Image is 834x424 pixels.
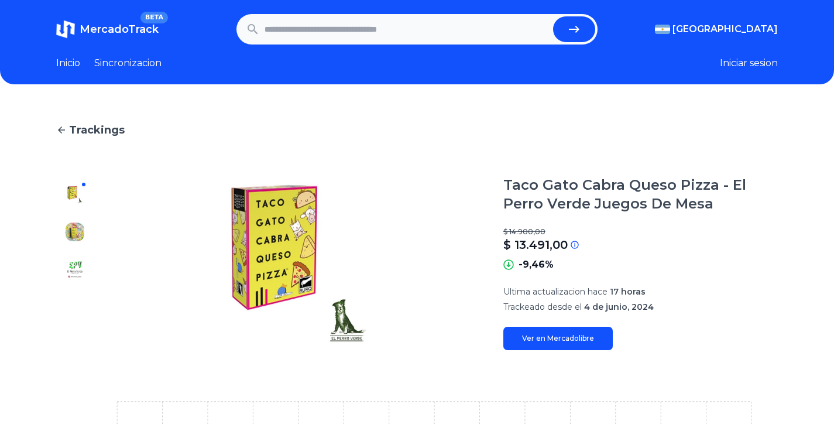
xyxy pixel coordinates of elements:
span: 4 de junio, 2024 [584,302,654,312]
span: [GEOGRAPHIC_DATA] [672,22,778,36]
span: Trackings [69,122,125,138]
span: Trackeado desde el [503,302,582,312]
img: Taco Gato Cabra Queso Pizza - El Perro Verde Juegos De Mesa [66,260,84,279]
img: Taco Gato Cabra Queso Pizza - El Perro Verde Juegos De Mesa [117,176,480,350]
p: -9,46% [519,258,554,272]
span: MercadoTrack [80,23,159,36]
a: Trackings [56,122,778,138]
a: MercadoTrackBETA [56,20,159,39]
img: Argentina [655,25,670,34]
span: Ultima actualizacion hace [503,286,608,297]
a: Ver en Mercadolibre [503,327,613,350]
p: $ 14.900,00 [503,227,778,237]
button: Iniciar sesion [720,56,778,70]
img: Taco Gato Cabra Queso Pizza - El Perro Verde Juegos De Mesa [66,185,84,204]
img: Taco Gato Cabra Queso Pizza - El Perro Verde Juegos De Mesa [66,223,84,241]
span: BETA [140,12,168,23]
a: Sincronizacion [94,56,162,70]
span: 17 horas [610,286,646,297]
a: Inicio [56,56,80,70]
h1: Taco Gato Cabra Queso Pizza - El Perro Verde Juegos De Mesa [503,176,778,213]
button: [GEOGRAPHIC_DATA] [655,22,778,36]
img: MercadoTrack [56,20,75,39]
p: $ 13.491,00 [503,237,568,253]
